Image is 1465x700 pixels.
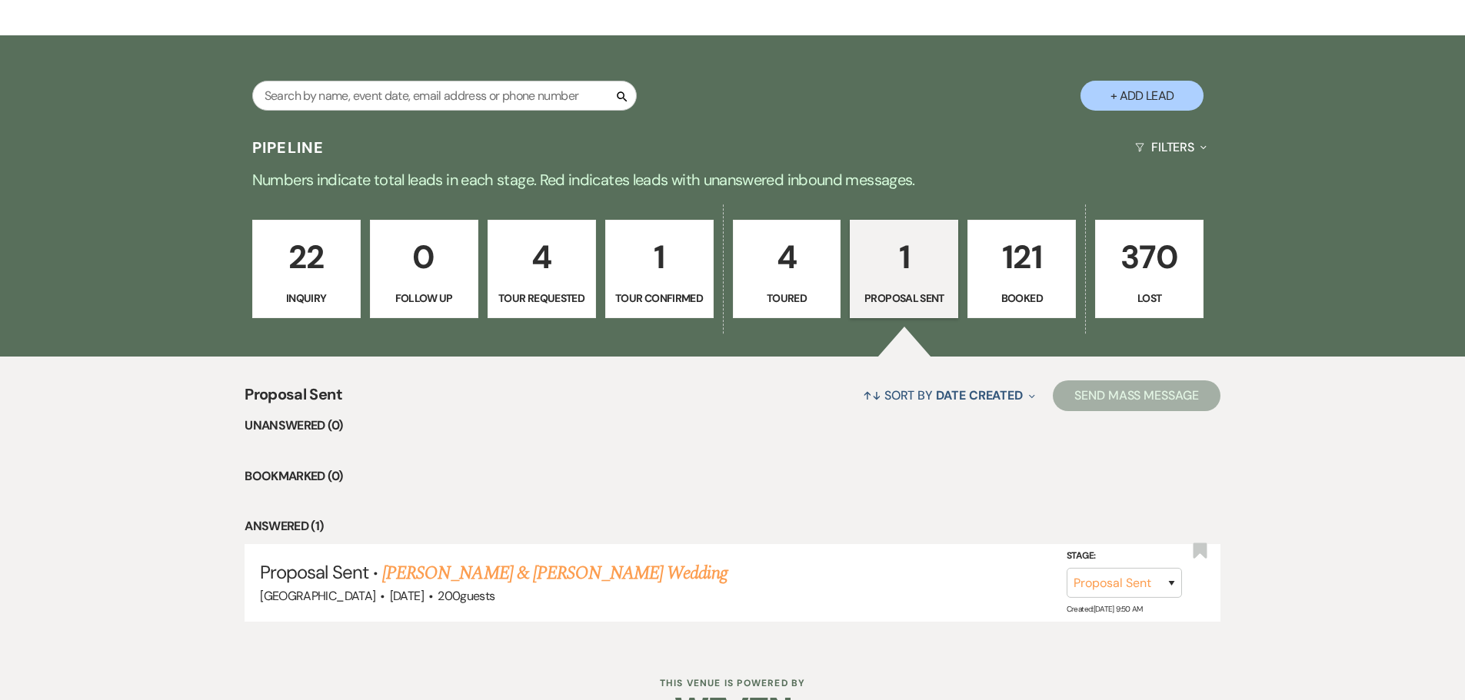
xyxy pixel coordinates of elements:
p: Follow Up [380,290,468,307]
span: Created: [DATE] 9:50 AM [1067,604,1143,614]
span: Proposal Sent [245,383,342,416]
span: 200 guests [438,588,494,604]
p: 370 [1105,231,1194,283]
button: Filters [1129,127,1213,168]
a: 121Booked [967,220,1076,318]
button: Sort By Date Created [857,375,1041,416]
a: 1Tour Confirmed [605,220,714,318]
a: 370Lost [1095,220,1204,318]
p: Lost [1105,290,1194,307]
p: Tour Confirmed [615,290,704,307]
p: 0 [380,231,468,283]
p: Booked [977,290,1066,307]
p: Inquiry [262,290,351,307]
p: 4 [743,231,831,283]
span: Proposal Sent [260,560,368,584]
p: Toured [743,290,831,307]
p: 22 [262,231,351,283]
input: Search by name, event date, email address or phone number [252,81,637,111]
span: [DATE] [390,588,424,604]
button: Send Mass Message [1053,380,1220,411]
li: Unanswered (0) [245,416,1220,436]
p: Tour Requested [498,290,586,307]
span: ↑↓ [863,387,881,403]
p: 121 [977,231,1066,283]
li: Bookmarked (0) [245,466,1220,486]
a: 4Toured [733,220,841,318]
a: 22Inquiry [252,220,361,318]
a: 0Follow Up [370,220,478,318]
a: 4Tour Requested [488,220,596,318]
p: 1 [860,231,948,283]
a: [PERSON_NAME] & [PERSON_NAME] Wedding [382,559,727,587]
span: [GEOGRAPHIC_DATA] [260,588,375,604]
label: Stage: [1067,548,1182,565]
span: Date Created [936,387,1023,403]
li: Answered (1) [245,516,1220,536]
p: 4 [498,231,586,283]
p: 1 [615,231,704,283]
button: + Add Lead [1080,81,1204,111]
a: 1Proposal Sent [850,220,958,318]
p: Numbers indicate total leads in each stage. Red indicates leads with unanswered inbound messages. [179,168,1287,192]
p: Proposal Sent [860,290,948,307]
h3: Pipeline [252,137,325,158]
